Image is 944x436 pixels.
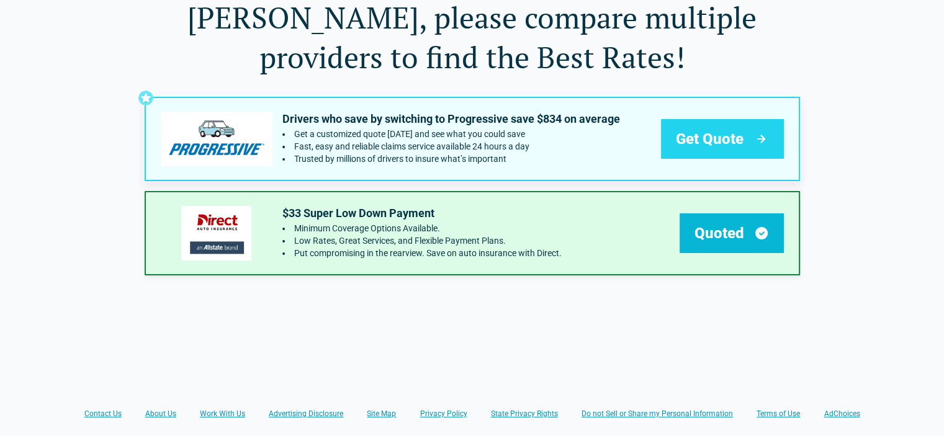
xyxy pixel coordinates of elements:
a: About Us [145,409,176,419]
p: Drivers who save by switching to Progressive save $834 on average [282,112,620,127]
span: Get Quote [676,129,744,149]
li: Get a customized quote today and see what you could save [282,129,620,139]
a: Privacy Policy [420,409,467,419]
a: Site Map [367,409,396,419]
a: State Privacy Rights [491,409,558,419]
a: progressive's logoDrivers who save by switching to Progressive save $834 on averageGet a customiz... [145,97,800,181]
a: Advertising Disclosure [269,409,343,419]
a: Do not Sell or Share my Personal Information [582,409,733,419]
li: Trusted by millions of drivers to insure what’s important [282,154,620,164]
a: Work With Us [200,409,245,419]
a: AdChoices [824,409,860,419]
li: Fast, easy and reliable claims service available 24 hours a day [282,141,620,151]
a: Terms of Use [757,409,800,419]
img: progressive's logo [161,112,272,166]
a: Contact Us [84,409,122,419]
